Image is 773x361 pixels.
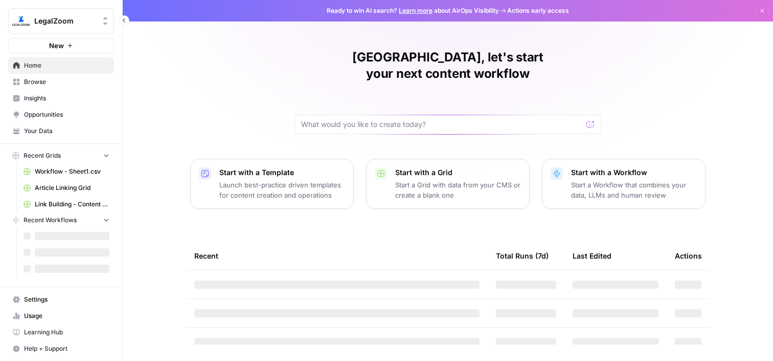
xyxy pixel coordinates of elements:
[190,159,354,209] button: Start with a TemplateLaunch best-practice driven templates for content creation and operations
[301,119,582,130] input: What would you like to create today?
[24,126,109,136] span: Your Data
[24,110,109,119] span: Opportunities
[8,107,114,123] a: Opportunities
[8,308,114,324] a: Usage
[542,159,706,209] button: Start with a WorkflowStart a Workflow that combines your data, LLMs and human review
[24,61,109,70] span: Home
[219,180,345,200] p: Launch best-practice driven templates for content creation and operations
[8,324,114,341] a: Learning Hub
[19,196,114,213] a: Link Building - Content Briefs
[571,180,697,200] p: Start a Workflow that combines your data, LLMs and human review
[8,341,114,357] button: Help + Support
[573,242,611,270] div: Last Edited
[24,328,109,337] span: Learning Hub
[366,159,530,209] button: Start with a GridStart a Grid with data from your CMS or create a blank one
[8,123,114,139] a: Your Data
[8,213,114,228] button: Recent Workflows
[8,90,114,107] a: Insights
[35,200,109,209] span: Link Building - Content Briefs
[219,167,345,178] p: Start with a Template
[8,38,114,53] button: New
[399,7,433,14] a: Learn more
[35,183,109,193] span: Article Linking Grid
[194,242,480,270] div: Recent
[19,163,114,180] a: Workflow - Sheet1.csv
[571,167,697,178] p: Start with a Workflow
[8,8,114,34] button: Workspace: LegalZoom
[294,49,601,82] h1: [GEOGRAPHIC_DATA], let's start your next content workflow
[19,180,114,196] a: Article Linking Grid
[34,16,96,26] span: LegalZoom
[8,57,114,74] a: Home
[8,291,114,308] a: Settings
[49,40,64,51] span: New
[327,6,499,15] span: Ready to win AI search? about AirOps Visibility
[507,6,569,15] span: Actions early access
[24,344,109,353] span: Help + Support
[24,151,61,160] span: Recent Grids
[24,94,109,103] span: Insights
[395,167,521,178] p: Start with a Grid
[24,77,109,87] span: Browse
[8,148,114,163] button: Recent Grids
[24,216,77,225] span: Recent Workflows
[24,295,109,304] span: Settings
[35,167,109,176] span: Workflow - Sheet1.csv
[675,242,702,270] div: Actions
[8,74,114,90] a: Browse
[12,12,30,30] img: LegalZoom Logo
[24,311,109,321] span: Usage
[395,180,521,200] p: Start a Grid with data from your CMS or create a blank one
[496,242,549,270] div: Total Runs (7d)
